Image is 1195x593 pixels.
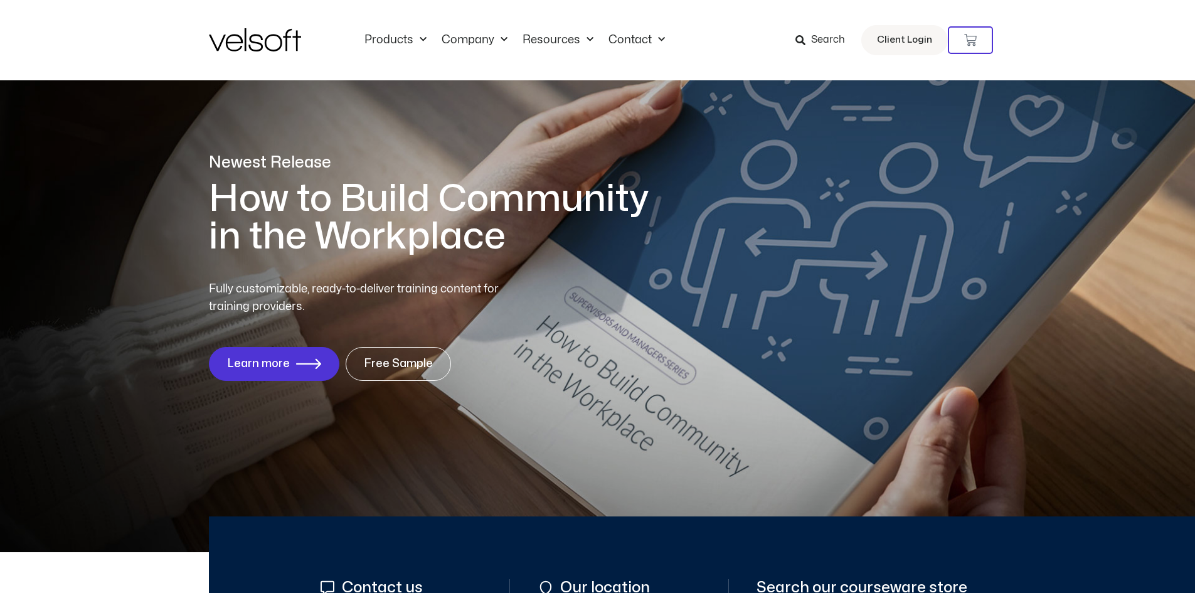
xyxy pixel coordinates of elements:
a: ProductsMenu Toggle [357,33,434,47]
a: ResourcesMenu Toggle [515,33,601,47]
img: Velsoft Training Materials [209,28,301,51]
span: Free Sample [364,358,433,370]
p: Newest Release [209,152,667,174]
span: Learn more [227,358,290,370]
h1: How to Build Community in the Workplace [209,180,667,255]
span: Search [811,32,845,48]
nav: Menu [357,33,672,47]
a: CompanyMenu Toggle [434,33,515,47]
a: Learn more [209,347,339,381]
a: Free Sample [346,347,451,381]
a: Client Login [861,25,948,55]
p: Fully customizable, ready-to-deliver training content for training providers. [209,280,521,316]
a: ContactMenu Toggle [601,33,672,47]
a: Search [795,29,854,51]
span: Client Login [877,32,932,48]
